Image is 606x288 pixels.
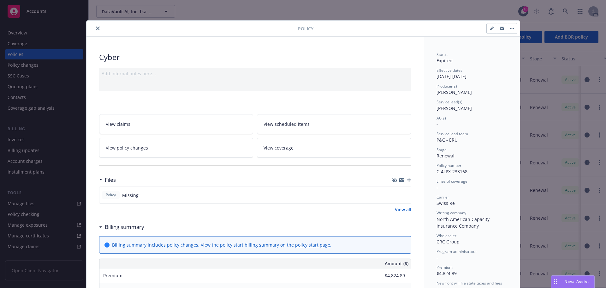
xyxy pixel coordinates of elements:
h3: Files [105,176,116,184]
span: View claims [106,121,130,127]
span: Nova Assist [564,279,589,284]
span: Newfront will file state taxes and fees [437,280,502,286]
a: View scheduled items [257,114,411,134]
div: Billing summary [99,223,144,231]
div: Drag to move [551,276,559,288]
span: $4,824.89 [437,270,457,276]
a: View all [395,206,411,213]
span: Missing [122,192,139,199]
span: Service lead(s) [437,99,462,105]
span: - [437,254,438,260]
span: View policy changes [106,144,148,151]
span: CRC Group [437,239,460,245]
span: Renewal [437,153,454,159]
span: Policy [104,192,117,198]
span: North American Capacity Insurance Company [437,216,491,229]
span: Lines of coverage [437,179,467,184]
span: Effective dates [437,68,462,73]
div: Files [99,176,116,184]
h3: Billing summary [105,223,144,231]
div: Billing summary includes policy changes. View the policy start billing summary on the . [112,242,331,248]
span: Writing company [437,210,466,216]
span: [PERSON_NAME] [437,89,472,95]
span: Producer(s) [437,83,457,89]
span: Premium [437,265,453,270]
div: [DATE] - [DATE] [437,68,507,80]
span: Wholesaler [437,233,456,238]
a: View policy changes [99,138,253,158]
span: View scheduled items [264,121,310,127]
span: Premium [103,273,122,279]
a: View coverage [257,138,411,158]
div: Add internal notes here... [102,70,409,77]
input: 0.00 [368,271,409,280]
span: Swiss Re [437,200,455,206]
button: close [94,25,102,32]
span: Carrier [437,194,449,200]
span: [PERSON_NAME] [437,105,472,111]
span: P&C - ERU [437,137,458,143]
span: Status [437,52,448,57]
span: Program administrator [437,249,477,254]
span: - [437,121,438,127]
span: AC(s) [437,115,446,121]
div: Cyber [99,52,411,63]
button: Nova Assist [551,275,595,288]
span: Service lead team [437,131,468,137]
span: Expired [437,58,453,64]
div: - [437,184,507,191]
span: Amount ($) [385,260,408,267]
span: Policy number [437,163,461,168]
a: View claims [99,114,253,134]
a: policy start page [295,242,330,248]
span: Policy [298,25,313,32]
span: View coverage [264,144,294,151]
span: Stage [437,147,447,152]
span: C-4LPX-233168 [437,169,467,175]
